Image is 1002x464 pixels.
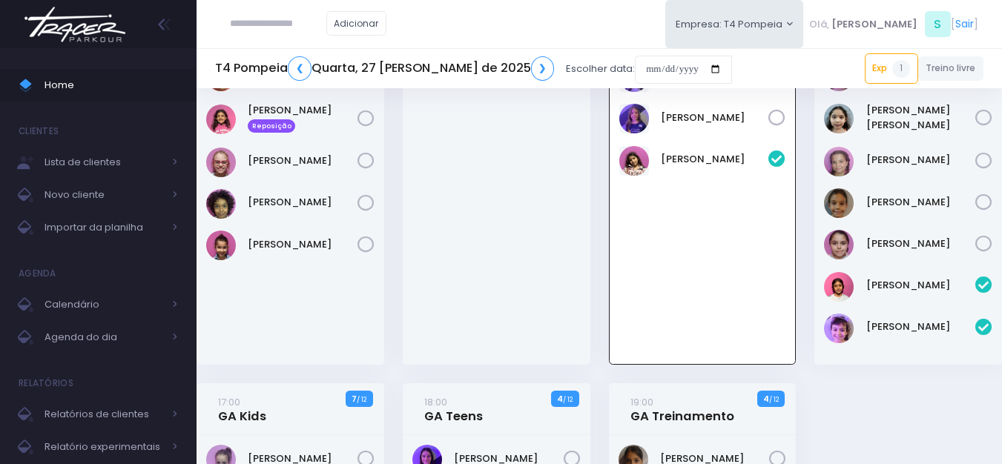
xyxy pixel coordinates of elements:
a: 19:00GA Treinamento [630,394,734,424]
a: ❯ [531,56,555,81]
img: Nina Loureiro Andrusyszyn [824,314,854,343]
img: Sophia de Souza Arantes [824,230,854,259]
a: [PERSON_NAME] [661,110,769,125]
span: Calendário [45,295,163,314]
span: Novo cliente [45,185,163,205]
a: [PERSON_NAME] [248,153,357,168]
span: Relatórios de clientes [45,405,163,424]
h4: Relatórios [19,368,73,398]
span: S [925,11,951,37]
a: [PERSON_NAME] [248,237,357,252]
span: Relatório experimentais [45,437,163,457]
a: Exp1 [865,53,918,83]
img: Luiza Braz [619,146,649,176]
span: Reposição [248,119,295,133]
a: ❮ [288,56,312,81]
small: 17:00 [218,395,240,409]
a: [PERSON_NAME] [866,319,976,334]
h5: T4 Pompeia Quarta, 27 [PERSON_NAME] de 2025 [215,56,554,81]
img: Priscila Vanzolini [206,189,236,219]
img: Sofia Ramos Roman Torres [824,188,854,218]
span: 1 [892,60,910,78]
span: Olá, [809,17,829,32]
img: Maria Orpheu [206,105,236,134]
small: 19:00 [630,395,653,409]
span: Home [45,76,178,95]
a: [PERSON_NAME] [866,236,976,251]
small: / 12 [357,395,366,404]
div: Escolher data: [215,52,732,86]
span: Agenda do dia [45,328,163,347]
img: Luisa Yen Muller [824,104,854,133]
small: 18:00 [424,395,447,409]
img: Paolla Guerreiro [824,147,854,176]
small: / 12 [563,395,573,404]
img: Paola baldin Barreto Armentano [206,148,236,177]
a: [PERSON_NAME] [PERSON_NAME] [866,103,976,132]
span: [PERSON_NAME] [831,17,917,32]
a: Treino livre [918,56,984,81]
span: Lista de clientes [45,153,163,172]
span: Importar da planilha [45,218,163,237]
strong: 4 [557,393,563,405]
div: [ ] [803,7,983,41]
a: [PERSON_NAME] [248,195,357,210]
a: [PERSON_NAME] Reposição [248,103,357,133]
img: Rosa Widman [619,104,649,133]
a: [PERSON_NAME] [661,152,769,167]
a: [PERSON_NAME] [866,153,976,168]
h4: Agenda [19,259,56,288]
img: STELLA ARAUJO LAGUNA [206,231,236,260]
small: / 12 [769,395,779,404]
strong: 4 [763,393,769,405]
h4: Clientes [19,116,59,146]
strong: 7 [352,393,357,405]
a: 17:00GA Kids [218,394,266,424]
a: Adicionar [326,11,387,36]
a: [PERSON_NAME] [866,278,976,293]
a: 18:00GA Teens [424,394,483,424]
a: [PERSON_NAME] [866,195,976,210]
img: Clara Sigolo [824,272,854,302]
a: Sair [955,16,974,32]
